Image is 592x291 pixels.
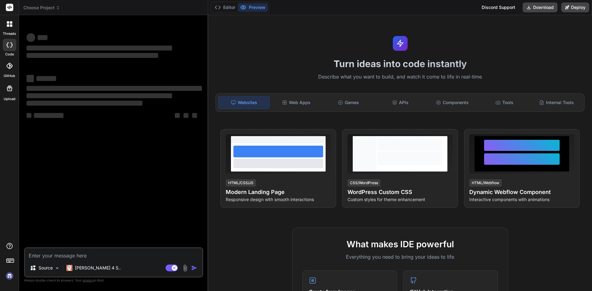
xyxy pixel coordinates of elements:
[347,179,380,187] div: CSS/WordPress
[238,3,268,12] button: Preview
[175,113,180,118] span: ‌
[27,53,158,58] span: ‌
[23,5,60,11] span: Choose Project
[531,96,582,109] div: Internal Tools
[347,196,453,203] p: Custom styles for theme enhancement
[4,96,15,102] label: Upload
[218,96,270,109] div: Websites
[55,265,60,271] img: Pick Models
[34,113,64,118] span: ‌
[226,188,331,196] h4: Modern Landing Page
[38,35,47,40] span: ‌
[75,265,121,271] p: [PERSON_NAME] 4 S..
[39,265,53,271] p: Source
[561,2,589,12] button: Deploy
[271,96,322,109] div: Web Apps
[182,265,189,272] img: attachment
[27,46,172,51] span: ‌
[469,188,574,196] h4: Dynamic Webflow Component
[427,96,478,109] div: Components
[469,196,574,203] p: Interactive components with animations
[192,113,197,118] span: ‌
[323,96,374,109] div: Games
[212,3,238,12] button: Editor
[212,73,588,81] p: Describe what you want to build, and watch it come to life in real-time
[302,253,498,261] p: Everything you need to bring your ideas to life
[66,265,72,271] img: Claude 4 Sonnet
[36,76,56,81] span: ‌
[83,278,94,282] span: privacy
[226,179,256,187] div: HTML/CSS/JS
[347,188,453,196] h4: WordPress Custom CSS
[469,179,502,187] div: HTML/Webflow
[479,96,530,109] div: Tools
[4,271,15,281] img: signin
[27,101,142,106] span: ‌
[27,33,35,42] span: ‌
[183,113,188,118] span: ‌
[375,96,426,109] div: APIs
[523,2,557,12] button: Download
[5,52,14,57] label: code
[302,238,498,251] h2: What makes IDE powerful
[3,31,16,36] label: threads
[27,93,172,98] span: ‌
[27,75,34,82] span: ‌
[27,86,202,91] span: ‌
[191,265,197,271] img: icon
[478,2,519,12] div: Discord Support
[4,73,15,79] label: GitHub
[212,58,588,69] h1: Turn ideas into code instantly
[24,277,203,283] p: Always double-check its answers. Your in Bind
[27,113,31,118] span: ‌
[226,196,331,203] p: Responsive design with smooth interactions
